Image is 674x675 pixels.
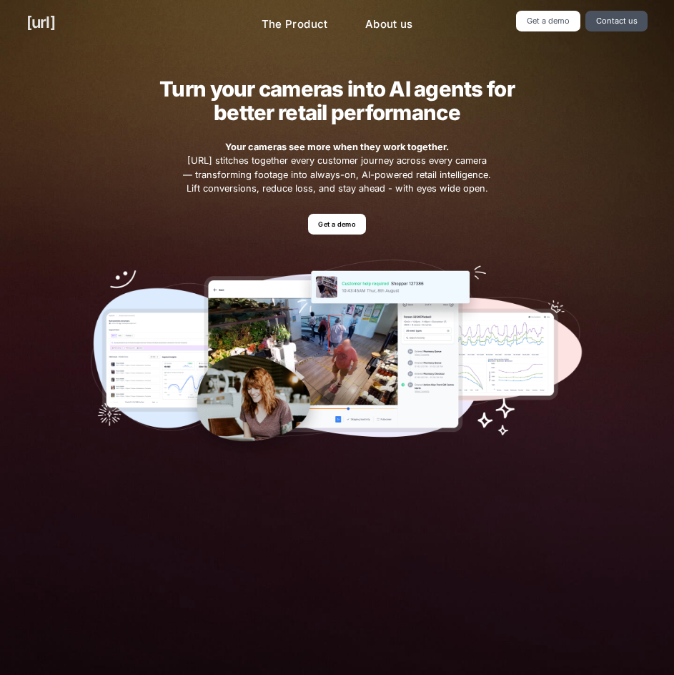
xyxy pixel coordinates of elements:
a: The Product [250,11,340,39]
a: Get a demo [516,11,580,31]
span: [URL] stitches together every customer journey across every camera — transforming footage into al... [182,140,492,195]
a: [URL] [26,11,55,34]
a: Get a demo [308,214,366,235]
a: About us [354,11,425,39]
h2: Turn your cameras into AI agents for better retail performance [139,77,535,124]
a: Contact us [585,11,648,31]
strong: Your cameras see more when they work together. [225,142,449,152]
img: Our tools [91,260,583,460]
